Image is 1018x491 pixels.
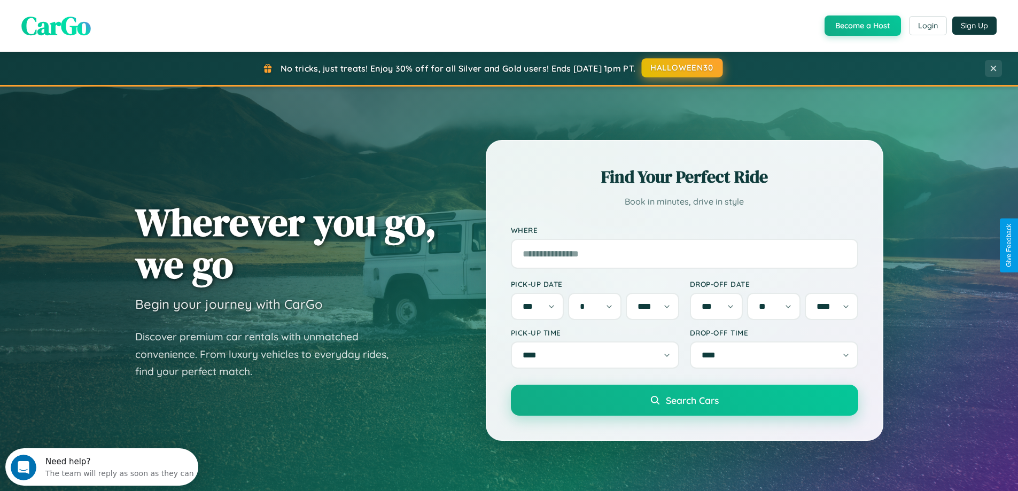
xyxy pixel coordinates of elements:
[825,15,901,36] button: Become a Host
[40,9,189,18] div: Need help?
[5,448,198,486] iframe: Intercom live chat discovery launcher
[1005,224,1013,267] div: Give Feedback
[511,279,679,289] label: Pick-up Date
[135,201,437,285] h1: Wherever you go, we go
[511,328,679,337] label: Pick-up Time
[4,4,199,34] div: Open Intercom Messenger
[511,165,858,189] h2: Find Your Perfect Ride
[952,17,997,35] button: Sign Up
[11,455,36,480] iframe: Intercom live chat
[21,8,91,43] span: CarGo
[909,16,947,35] button: Login
[690,279,858,289] label: Drop-off Date
[40,18,189,29] div: The team will reply as soon as they can
[511,225,858,235] label: Where
[135,328,402,380] p: Discover premium car rentals with unmatched convenience. From luxury vehicles to everyday rides, ...
[281,63,635,74] span: No tricks, just treats! Enjoy 30% off for all Silver and Gold users! Ends [DATE] 1pm PT.
[690,328,858,337] label: Drop-off Time
[511,194,858,209] p: Book in minutes, drive in style
[135,296,323,312] h3: Begin your journey with CarGo
[666,394,719,406] span: Search Cars
[642,58,723,77] button: HALLOWEEN30
[511,385,858,416] button: Search Cars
